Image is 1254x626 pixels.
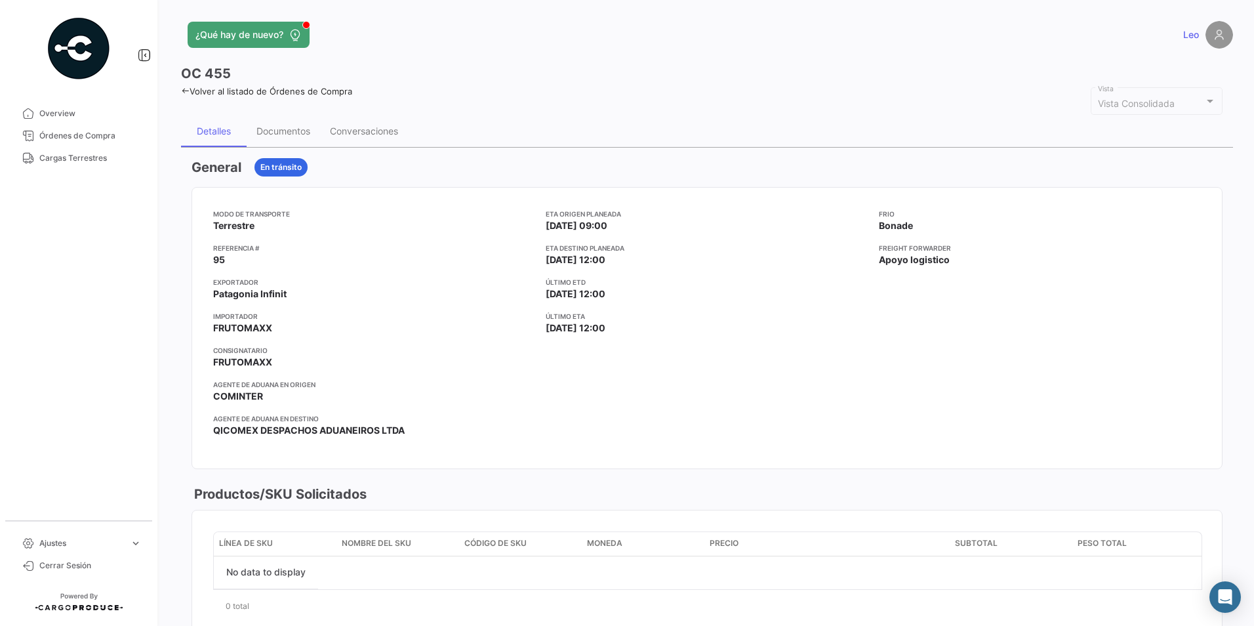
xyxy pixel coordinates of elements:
[342,537,411,549] span: Nombre del SKU
[546,322,605,335] span: [DATE] 12:00
[213,311,535,322] app-card-info-title: Importador
[459,532,582,556] datatable-header-cell: Código de SKU
[181,64,231,83] h3: OC 455
[256,125,310,136] div: Documentos
[213,209,535,219] app-card-info-title: Modo de Transporte
[955,537,998,549] span: Subtotal
[1209,581,1241,613] div: Abrir Intercom Messenger
[546,219,607,232] span: [DATE] 09:00
[39,108,142,119] span: Overview
[546,243,868,253] app-card-info-title: ETA Destino planeada
[10,147,147,169] a: Cargas Terrestres
[464,537,527,549] span: Código de SKU
[879,219,913,232] span: Bonade
[213,590,1201,623] div: 0 total
[181,86,352,96] a: Volver al listado de Órdenes de Compra
[213,345,535,356] app-card-info-title: Consignatario
[213,287,287,301] span: Patagonia Infinit
[546,277,868,287] app-card-info-title: Último ETD
[546,253,605,266] span: [DATE] 12:00
[192,158,241,177] h3: General
[213,390,263,403] span: COMINTER
[213,424,405,437] span: QICOMEX DESPACHOS ADUANEIROS LTDA
[213,379,535,390] app-card-info-title: Agente de Aduana en Origen
[213,322,272,335] span: FRUTOMAXX
[213,356,272,369] span: FRUTOMAXX
[546,311,868,322] app-card-info-title: Último ETA
[219,537,273,549] span: Línea de SKU
[710,537,738,549] span: Precio
[192,485,367,503] h3: Productos/SKU Solicitados
[130,537,142,549] span: expand_more
[197,125,231,136] div: Detalles
[546,287,605,301] span: [DATE] 12:00
[10,102,147,125] a: Overview
[330,125,398,136] div: Conversaciones
[213,243,535,253] app-card-info-title: Referencia #
[1205,21,1233,49] img: placeholder-user.png
[1078,537,1127,549] span: Peso Total
[213,219,254,232] span: Terrestre
[10,125,147,147] a: Órdenes de Compra
[1183,28,1199,41] span: Leo
[213,413,535,424] app-card-info-title: Agente de Aduana en Destino
[39,130,142,142] span: Órdenes de Compra
[39,537,125,549] span: Ajustes
[879,253,950,266] span: Apoyo logistico
[879,243,1201,253] app-card-info-title: Freight Forwarder
[582,532,704,556] datatable-header-cell: Moneda
[39,560,142,572] span: Cerrar Sesión
[188,22,310,48] button: ¿Qué hay de nuevo?
[195,28,283,41] span: ¿Qué hay de nuevo?
[214,532,336,556] datatable-header-cell: Línea de SKU
[46,16,111,81] img: powered-by.png
[213,277,535,287] app-card-info-title: Exportador
[879,209,1201,219] app-card-info-title: Frio
[214,556,318,589] div: No data to display
[336,532,459,556] datatable-header-cell: Nombre del SKU
[39,152,142,164] span: Cargas Terrestres
[587,537,622,549] span: Moneda
[260,161,302,173] span: En tránsito
[213,253,225,266] span: 95
[1098,98,1175,109] mat-select-trigger: Vista Consolidada
[546,209,868,219] app-card-info-title: ETA Origen planeada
